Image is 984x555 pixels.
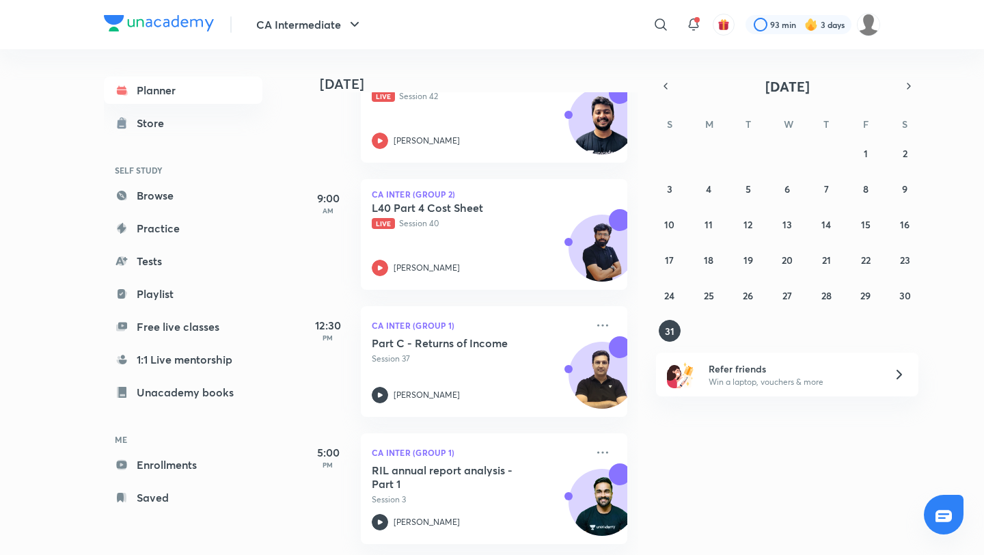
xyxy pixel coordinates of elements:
p: [PERSON_NAME] [394,135,460,147]
button: August 7, 2025 [815,178,837,200]
button: August 27, 2025 [776,284,798,306]
button: August 21, 2025 [815,249,837,271]
a: Tests [104,247,262,275]
span: Live [372,91,395,102]
button: avatar [713,14,735,36]
button: August 26, 2025 [737,284,759,306]
abbr: August 2, 2025 [903,147,907,160]
abbr: Thursday [823,118,829,131]
abbr: August 31, 2025 [665,325,674,338]
a: 1:1 Live mentorship [104,346,262,373]
button: August 10, 2025 [659,213,681,235]
p: [PERSON_NAME] [394,262,460,274]
abbr: August 21, 2025 [822,254,831,267]
abbr: Tuesday [746,118,751,131]
abbr: August 3, 2025 [667,182,672,195]
button: August 1, 2025 [855,142,877,164]
abbr: August 28, 2025 [821,289,832,302]
h5: Part C - Returns of Income [372,336,542,350]
h5: 5:00 [301,444,355,461]
p: Session 42 [372,90,586,103]
button: August 5, 2025 [737,178,759,200]
a: Free live classes [104,313,262,340]
img: referral [667,361,694,388]
img: Jyoti [857,13,880,36]
img: avatar [717,18,730,31]
button: August 29, 2025 [855,284,877,306]
abbr: August 24, 2025 [664,289,674,302]
h6: ME [104,428,262,451]
a: Planner [104,77,262,104]
span: Live [372,218,395,229]
button: August 22, 2025 [855,249,877,271]
abbr: August 30, 2025 [899,289,911,302]
h6: Refer friends [709,362,877,376]
abbr: August 27, 2025 [782,289,792,302]
button: August 15, 2025 [855,213,877,235]
abbr: August 16, 2025 [900,218,910,231]
button: CA Intermediate [248,11,371,38]
abbr: August 18, 2025 [704,254,713,267]
abbr: August 4, 2025 [706,182,711,195]
abbr: August 10, 2025 [664,218,674,231]
button: August 14, 2025 [815,213,837,235]
button: August 2, 2025 [894,142,916,164]
abbr: August 19, 2025 [743,254,753,267]
button: August 3, 2025 [659,178,681,200]
a: Saved [104,484,262,511]
abbr: August 25, 2025 [704,289,714,302]
p: [PERSON_NAME] [394,389,460,401]
button: August 24, 2025 [659,284,681,306]
button: August 6, 2025 [776,178,798,200]
h5: 12:30 [301,317,355,334]
h5: L40 Part 4 Cost Sheet [372,201,542,215]
abbr: Saturday [902,118,907,131]
p: PM [301,334,355,342]
abbr: August 14, 2025 [821,218,831,231]
abbr: August 7, 2025 [824,182,829,195]
abbr: August 11, 2025 [705,218,713,231]
abbr: August 23, 2025 [900,254,910,267]
abbr: August 1, 2025 [864,147,868,160]
a: Store [104,109,262,137]
button: August 31, 2025 [659,320,681,342]
img: Avatar [569,476,635,542]
a: Playlist [104,280,262,308]
button: August 20, 2025 [776,249,798,271]
abbr: August 15, 2025 [861,218,871,231]
button: August 19, 2025 [737,249,759,271]
img: Avatar [569,349,635,415]
img: Avatar [569,95,635,161]
abbr: Wednesday [784,118,793,131]
button: [DATE] [675,77,899,96]
p: [PERSON_NAME] [394,516,460,528]
abbr: August 26, 2025 [743,289,753,302]
h6: SELF STUDY [104,159,262,182]
abbr: August 13, 2025 [782,218,792,231]
a: Browse [104,182,262,209]
p: AM [301,206,355,215]
button: August 16, 2025 [894,213,916,235]
p: Win a laptop, vouchers & more [709,376,877,388]
abbr: August 12, 2025 [743,218,752,231]
h5: 9:00 [301,190,355,206]
button: August 13, 2025 [776,213,798,235]
a: Company Logo [104,15,214,35]
p: Session 37 [372,353,586,365]
button: August 23, 2025 [894,249,916,271]
a: Practice [104,215,262,242]
img: Avatar [569,222,635,288]
h4: [DATE] [320,76,641,92]
abbr: August 9, 2025 [902,182,907,195]
button: August 17, 2025 [659,249,681,271]
abbr: August 5, 2025 [746,182,751,195]
p: CA Inter (Group 1) [372,317,586,334]
button: August 30, 2025 [894,284,916,306]
abbr: Sunday [667,118,672,131]
button: August 18, 2025 [698,249,720,271]
p: PM [301,461,355,469]
abbr: August 20, 2025 [782,254,793,267]
a: Enrollments [104,451,262,478]
p: Session 3 [372,493,586,506]
abbr: August 22, 2025 [861,254,871,267]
